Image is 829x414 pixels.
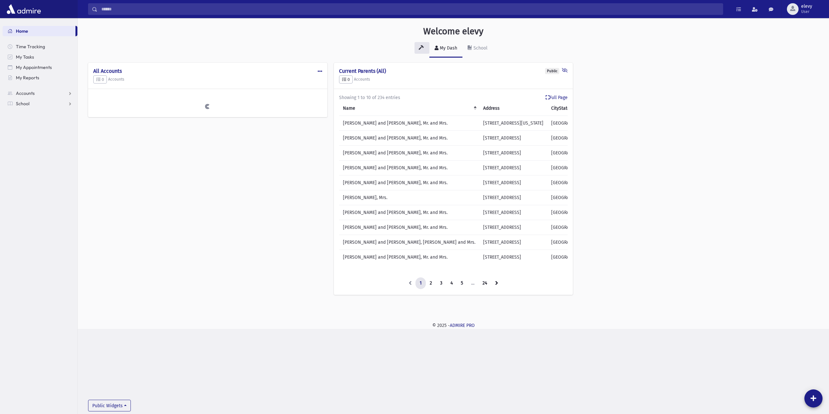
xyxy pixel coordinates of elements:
[479,161,547,175] td: [STREET_ADDRESS]
[339,190,479,205] td: [PERSON_NAME], Mrs.
[479,146,547,161] td: [STREET_ADDRESS]
[3,41,77,52] a: Time Tracking
[457,277,467,289] a: 5
[438,45,457,51] div: My Dash
[88,400,131,411] button: Public Widgets
[479,190,547,205] td: [STREET_ADDRESS]
[339,75,568,84] h5: Accounts
[472,45,487,51] div: School
[3,52,77,62] a: My Tasks
[16,64,52,70] span: My Appointments
[547,175,596,190] td: [GEOGRAPHIC_DATA]
[801,9,812,14] span: User
[446,277,457,289] a: 4
[479,205,547,220] td: [STREET_ADDRESS]
[16,28,28,34] span: Home
[16,75,39,81] span: My Reports
[339,146,479,161] td: [PERSON_NAME] and [PERSON_NAME], Mr. and Mrs.
[97,3,723,15] input: Search
[93,75,322,84] h5: Accounts
[462,39,493,58] a: School
[479,220,547,235] td: [STREET_ADDRESS]
[93,68,322,74] h4: All Accounts
[339,75,353,84] button: 0
[479,235,547,250] td: [STREET_ADDRESS]
[339,68,568,74] h4: Current Parents (All)
[339,220,479,235] td: [PERSON_NAME] and [PERSON_NAME], Mr. and Mrs.
[479,175,547,190] td: [STREET_ADDRESS]
[16,44,45,50] span: Time Tracking
[16,90,35,96] span: Accounts
[93,75,107,84] button: 0
[547,131,596,146] td: [GEOGRAPHIC_DATA]
[479,250,547,265] td: [STREET_ADDRESS]
[3,62,77,73] a: My Appointments
[547,116,596,131] td: [GEOGRAPHIC_DATA]
[342,77,350,82] span: 0
[450,323,475,328] a: ADMIRE PRO
[478,277,491,289] a: 24
[547,250,596,265] td: [GEOGRAPHIC_DATA]
[339,161,479,175] td: [PERSON_NAME] and [PERSON_NAME], Mr. and Mrs.
[545,68,559,74] div: Public
[429,39,462,58] a: My Dash
[3,88,77,98] a: Accounts
[547,146,596,161] td: [GEOGRAPHIC_DATA]
[16,101,29,106] span: School
[339,116,479,131] td: [PERSON_NAME] and [PERSON_NAME], Mr. and Mrs.
[479,101,547,116] th: Address
[426,277,436,289] a: 2
[547,190,596,205] td: [GEOGRAPHIC_DATA]
[547,101,596,116] th: CityStateZip
[339,205,479,220] td: [PERSON_NAME] and [PERSON_NAME], Mr. and Mrs.
[3,73,77,83] a: My Reports
[423,26,483,37] h3: Welcome elevy
[3,98,77,109] a: School
[339,101,479,116] th: Name
[339,235,479,250] td: [PERSON_NAME] and [PERSON_NAME], [PERSON_NAME] and Mrs.
[415,277,426,289] a: 1
[339,250,479,265] td: [PERSON_NAME] and [PERSON_NAME], Mr. and Mrs.
[547,235,596,250] td: [GEOGRAPHIC_DATA]
[88,322,819,329] div: © 2025 -
[547,205,596,220] td: [GEOGRAPHIC_DATA]
[96,77,104,82] span: 0
[479,116,547,131] td: [STREET_ADDRESS][US_STATE]
[801,4,812,9] span: elevy
[547,161,596,175] td: [GEOGRAPHIC_DATA]
[16,54,34,60] span: My Tasks
[479,131,547,146] td: [STREET_ADDRESS]
[339,94,568,101] div: Showing 1 to 10 of 234 entries
[339,131,479,146] td: [PERSON_NAME] and [PERSON_NAME], Mr. and Mrs.
[3,26,75,36] a: Home
[436,277,447,289] a: 3
[546,94,568,101] a: Full Page
[547,220,596,235] td: [GEOGRAPHIC_DATA]
[5,3,42,16] img: AdmirePro
[339,175,479,190] td: [PERSON_NAME] and [PERSON_NAME], Mr. and Mrs.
